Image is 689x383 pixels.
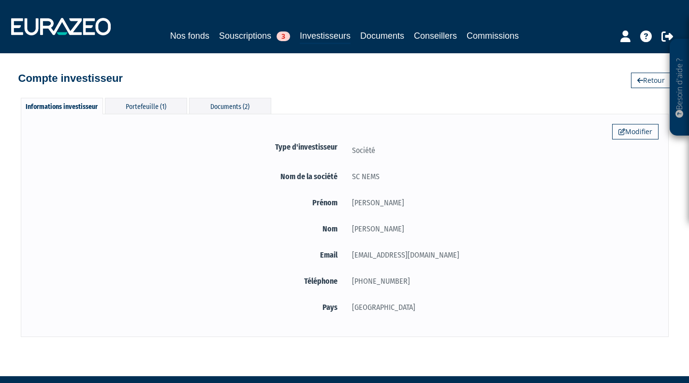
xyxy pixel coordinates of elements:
[277,31,290,41] span: 3
[345,144,659,156] div: Société
[31,197,345,209] label: Prénom
[360,29,404,43] a: Documents
[345,197,659,209] div: [PERSON_NAME]
[219,29,290,43] a: Souscriptions3
[11,18,111,35] img: 1732889491-logotype_eurazeo_blanc_rvb.png
[170,29,209,43] a: Nos fonds
[345,275,659,287] div: [PHONE_NUMBER]
[31,301,345,313] label: Pays
[631,73,671,88] a: Retour
[31,223,345,235] label: Nom
[18,73,123,84] h4: Compte investisseur
[31,249,345,261] label: Email
[21,98,103,114] div: Informations investisseur
[31,141,345,153] label: Type d'investisseur
[345,223,659,235] div: [PERSON_NAME]
[674,44,685,131] p: Besoin d'aide ?
[345,249,659,261] div: [EMAIL_ADDRESS][DOMAIN_NAME]
[189,98,271,114] div: Documents (2)
[31,275,345,287] label: Téléphone
[105,98,187,114] div: Portefeuille (1)
[467,29,519,43] a: Commissions
[612,124,659,139] a: Modifier
[31,170,345,183] label: Nom de la société
[414,29,457,43] a: Conseillers
[300,29,351,44] a: Investisseurs
[345,301,659,313] div: [GEOGRAPHIC_DATA]
[345,170,659,183] div: SC NEMS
